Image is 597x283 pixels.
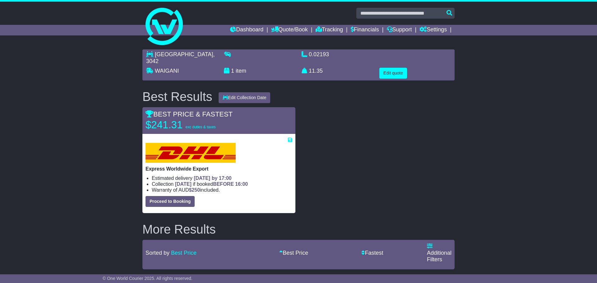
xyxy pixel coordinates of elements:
[213,181,234,187] span: BEFORE
[155,68,179,74] span: WAIGANI
[230,25,263,35] a: Dashboard
[146,51,215,64] span: , 3042
[419,25,447,35] a: Settings
[171,250,197,256] a: Best Price
[316,25,343,35] a: Tracking
[192,187,200,193] span: 250
[142,222,455,236] h2: More Results
[194,176,232,181] span: [DATE] by 17:00
[231,68,234,74] span: 1
[219,92,271,103] button: Edit Collection Date
[271,25,308,35] a: Quote/Book
[103,276,192,281] span: © One World Courier 2025. All rights reserved.
[152,187,292,193] li: Warranty of AUD included.
[139,90,215,103] div: Best Results
[189,187,200,193] span: $
[146,110,233,118] span: BEST PRICE & FASTEST
[427,243,451,262] a: Additional Filters
[361,250,383,256] a: Fastest
[185,125,215,129] span: exc duties & taxes
[175,181,192,187] span: [DATE]
[146,196,195,207] button: Proceed to Booking
[146,250,169,256] span: Sorted by
[236,68,246,74] span: item
[155,51,213,57] span: [GEOGRAPHIC_DATA]
[146,143,236,163] img: DHL: Express Worldwide Export
[379,68,407,79] button: Edit quote
[235,181,248,187] span: 16:00
[351,25,379,35] a: Financials
[146,119,223,131] p: $241.31
[309,51,329,57] span: 0.02193
[152,175,292,181] li: Estimated delivery
[152,181,292,187] li: Collection
[146,166,292,172] p: Express Worldwide Export
[387,25,412,35] a: Support
[309,68,323,74] span: 11.35
[279,250,308,256] a: Best Price
[175,181,248,187] span: if booked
